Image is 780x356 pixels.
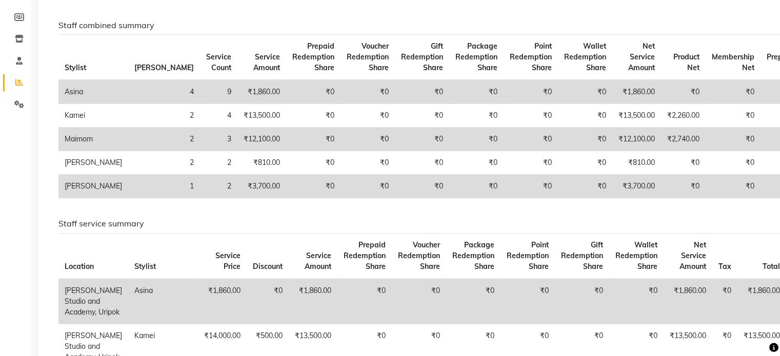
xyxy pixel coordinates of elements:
[395,80,449,104] td: ₹0
[558,175,612,198] td: ₹0
[286,128,341,151] td: ₹0
[65,63,86,72] span: Stylist
[449,104,504,128] td: ₹0
[341,104,395,128] td: ₹0
[65,262,94,271] span: Location
[286,80,341,104] td: ₹0
[449,128,504,151] td: ₹0
[661,128,706,151] td: ₹2,740.00
[564,41,606,72] span: Wallet Redemption Share
[392,279,446,324] td: ₹0
[347,41,389,72] span: Voucher Redemption Share
[286,175,341,198] td: ₹0
[247,279,289,324] td: ₹0
[455,41,497,72] span: Package Redemption Share
[286,104,341,128] td: ₹0
[344,240,386,271] span: Prepaid Redemption Share
[134,262,156,271] span: Stylist
[198,279,247,324] td: ₹1,860.00
[253,262,283,271] span: Discount
[706,128,761,151] td: ₹0
[673,52,699,72] span: Product Net
[555,279,609,324] td: ₹0
[661,151,706,175] td: ₹0
[504,151,558,175] td: ₹0
[128,151,200,175] td: 2
[395,128,449,151] td: ₹0
[58,104,128,128] td: Kamei
[504,80,558,104] td: ₹0
[134,63,194,72] span: [PERSON_NAME]
[612,104,661,128] td: ₹13,500.00
[341,128,395,151] td: ₹0
[510,41,552,72] span: Point Redemption Share
[337,279,392,324] td: ₹0
[237,80,286,104] td: ₹1,860.00
[286,151,341,175] td: ₹0
[206,52,231,72] span: Service Count
[200,128,237,151] td: 3
[446,279,501,324] td: ₹0
[706,80,761,104] td: ₹0
[200,151,237,175] td: 2
[237,151,286,175] td: ₹810.00
[58,175,128,198] td: [PERSON_NAME]
[561,240,603,271] span: Gift Redemption Share
[612,151,661,175] td: ₹810.00
[128,80,200,104] td: 4
[507,240,549,271] span: Point Redemption Share
[58,279,128,324] td: [PERSON_NAME] Studio and Academy, Uripok
[58,80,128,104] td: Asina
[679,240,706,271] span: Net Service Amount
[237,104,286,128] td: ₹13,500.00
[558,104,612,128] td: ₹0
[395,175,449,198] td: ₹0
[763,262,780,271] span: Total
[661,175,706,198] td: ₹0
[449,80,504,104] td: ₹0
[718,262,731,271] span: Tax
[661,80,706,104] td: ₹0
[706,175,761,198] td: ₹0
[341,80,395,104] td: ₹0
[292,41,334,72] span: Prepaid Redemption Share
[200,175,237,198] td: 2
[712,279,737,324] td: ₹0
[612,80,661,104] td: ₹1,860.00
[128,279,198,324] td: Asina
[200,104,237,128] td: 4
[128,104,200,128] td: 2
[253,52,280,72] span: Service Amount
[558,151,612,175] td: ₹0
[395,151,449,175] td: ₹0
[341,151,395,175] td: ₹0
[706,104,761,128] td: ₹0
[215,251,241,271] span: Service Price
[712,52,754,72] span: Membership Net
[661,104,706,128] td: ₹2,260.00
[612,175,661,198] td: ₹3,700.00
[501,279,555,324] td: ₹0
[341,175,395,198] td: ₹0
[504,175,558,198] td: ₹0
[609,279,664,324] td: ₹0
[558,80,612,104] td: ₹0
[664,279,712,324] td: ₹1,860.00
[401,41,443,72] span: Gift Redemption Share
[200,80,237,104] td: 9
[449,151,504,175] td: ₹0
[128,128,200,151] td: 2
[449,175,504,198] td: ₹0
[58,151,128,175] td: [PERSON_NAME]
[237,175,286,198] td: ₹3,700.00
[615,240,657,271] span: Wallet Redemption Share
[452,240,494,271] span: Package Redemption Share
[628,41,655,72] span: Net Service Amount
[706,151,761,175] td: ₹0
[398,240,440,271] span: Voucher Redemption Share
[58,128,128,151] td: Maimom
[612,128,661,151] td: ₹12,100.00
[237,128,286,151] td: ₹12,100.00
[504,128,558,151] td: ₹0
[305,251,331,271] span: Service Amount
